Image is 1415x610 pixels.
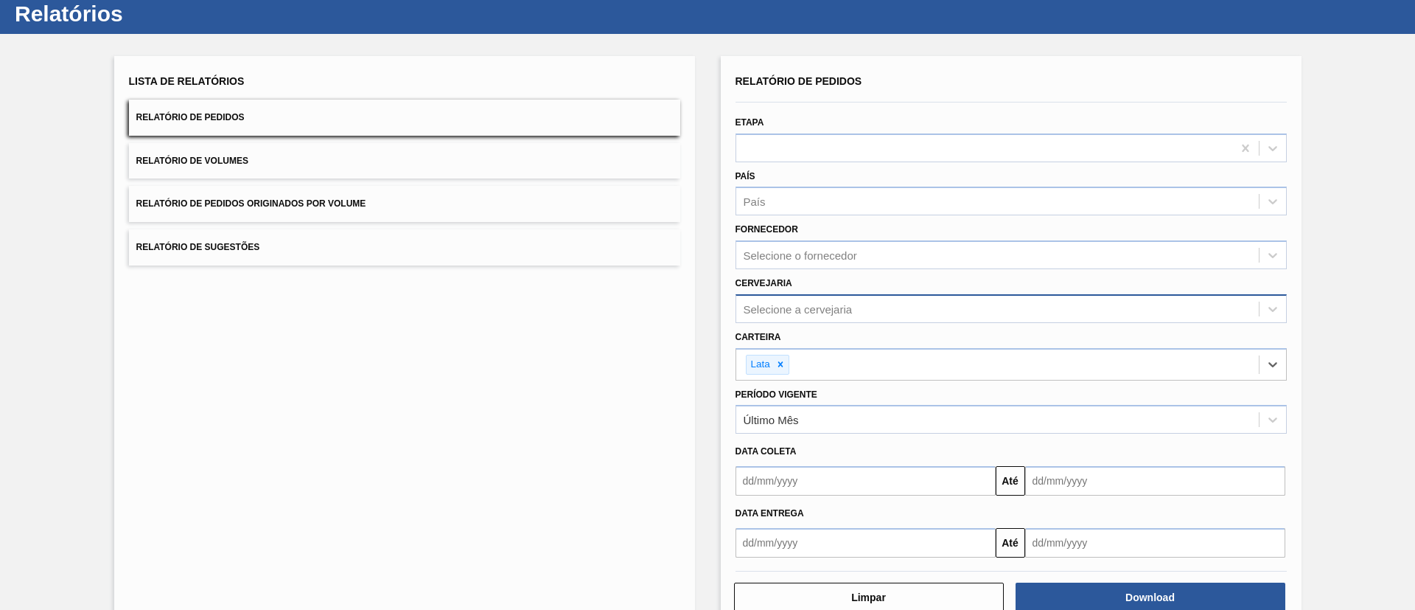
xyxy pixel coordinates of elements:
[744,302,853,315] div: Selecione a cervejaria
[736,446,797,457] span: Data coleta
[1025,528,1285,558] input: dd/mm/yyyy
[744,414,799,426] div: Último Mês
[744,249,857,262] div: Selecione o fornecedor
[736,528,996,558] input: dd/mm/yyyy
[736,75,862,87] span: Relatório de Pedidos
[736,332,781,342] label: Carteira
[15,5,276,22] h1: Relatórios
[996,528,1025,558] button: Até
[129,229,680,266] button: Relatório de Sugestões
[1025,466,1285,496] input: dd/mm/yyyy
[736,224,798,235] label: Fornecedor
[996,466,1025,496] button: Até
[736,508,804,519] span: Data entrega
[736,389,817,400] label: Período Vigente
[736,171,755,181] label: País
[747,356,772,374] div: Lata
[136,198,366,209] span: Relatório de Pedidos Originados por Volume
[136,112,245,122] span: Relatório de Pedidos
[736,466,996,496] input: dd/mm/yyyy
[744,195,766,208] div: País
[136,156,248,166] span: Relatório de Volumes
[736,278,792,288] label: Cervejaria
[129,75,245,87] span: Lista de Relatórios
[129,100,680,136] button: Relatório de Pedidos
[136,242,260,252] span: Relatório de Sugestões
[129,186,680,222] button: Relatório de Pedidos Originados por Volume
[736,117,764,128] label: Etapa
[129,143,680,179] button: Relatório de Volumes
